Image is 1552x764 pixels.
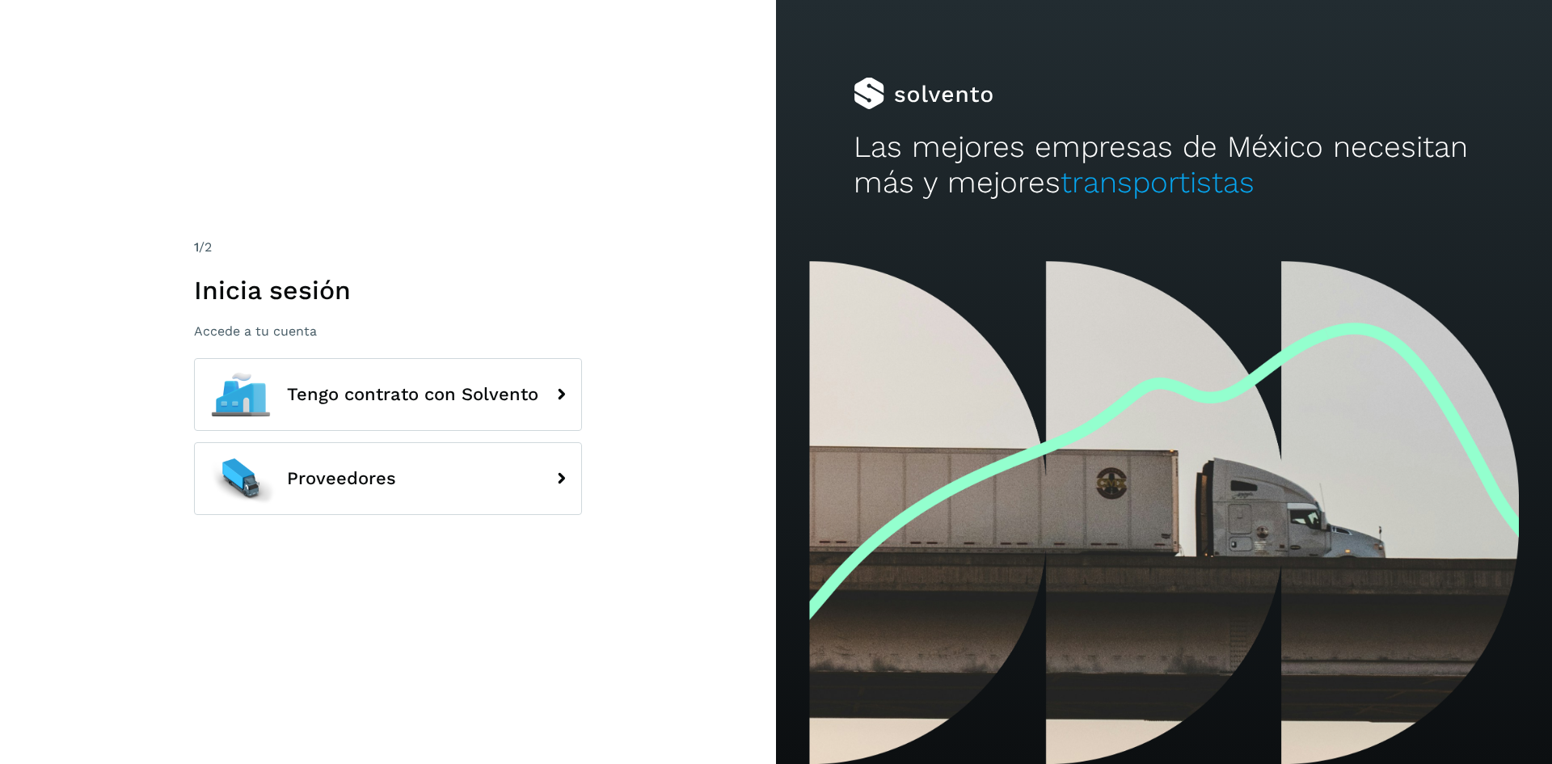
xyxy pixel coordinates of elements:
[854,129,1474,201] h2: Las mejores empresas de México necesitan más y mejores
[1061,165,1255,200] span: transportistas
[194,323,582,339] p: Accede a tu cuenta
[194,275,582,306] h1: Inicia sesión
[194,358,582,431] button: Tengo contrato con Solvento
[194,442,582,515] button: Proveedores
[194,239,199,255] span: 1
[287,469,396,488] span: Proveedores
[287,385,538,404] span: Tengo contrato con Solvento
[194,238,582,257] div: /2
